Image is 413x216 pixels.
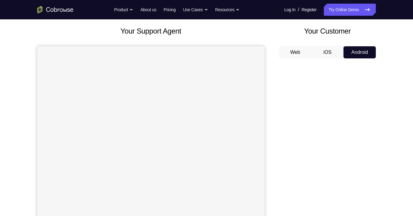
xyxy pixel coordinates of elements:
[324,4,376,16] a: Try Online Demo
[37,6,73,13] a: Go to the home page
[298,6,299,13] span: /
[114,4,133,16] button: Product
[279,46,311,58] button: Web
[140,4,156,16] a: About us
[215,4,240,16] button: Resources
[302,4,317,16] a: Register
[37,26,265,37] h2: Your Support Agent
[164,4,176,16] a: Pricing
[343,46,376,58] button: Android
[311,46,344,58] button: iOS
[183,4,208,16] button: Use Cases
[284,4,295,16] a: Log In
[279,26,376,37] h2: Your Customer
